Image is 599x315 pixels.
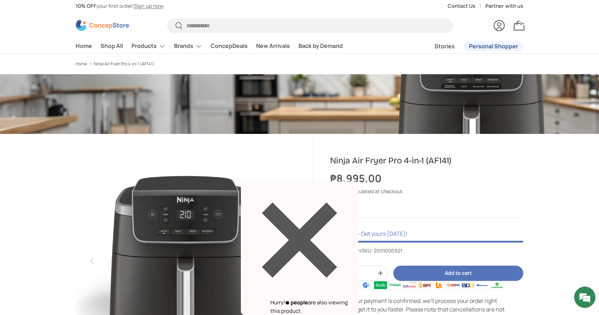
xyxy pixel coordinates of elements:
[76,62,87,66] a: Home
[76,39,92,53] a: Home
[101,39,123,53] a: Shop All
[490,281,504,289] img: landbank
[447,281,460,289] img: qrph
[241,181,358,299] div: Close
[330,155,523,166] h1: Ninja Air Fryer Pro 4-in-1 (AF141)
[417,39,523,53] nav: Secondary
[76,2,96,9] strong: 10% OFF
[362,247,373,254] span: SKU:
[76,2,164,10] p: your first order! .
[417,281,431,289] img: bpi
[330,171,383,185] strong: ₱8,995.00
[461,281,475,289] img: bdo
[476,281,489,289] img: metrobank
[211,39,248,53] a: ConcepDeals
[463,41,523,51] a: Personal Shopper
[374,247,402,254] span: 2001006921
[76,20,129,31] img: ConcepStore
[485,2,523,10] a: Partner with us
[374,281,387,289] img: grabpay
[174,39,202,53] a: Brands
[435,39,455,53] a: Stories
[359,281,373,289] img: gcash
[360,247,402,254] span: |
[388,281,402,289] img: maya
[127,39,170,53] summary: Products
[94,62,155,66] a: Ninja Air Fryer Pro 4-in-1 (AF141)
[256,39,290,53] a: New Arrivals
[432,281,446,289] img: ubp
[131,39,166,53] a: Products
[76,39,343,53] nav: Primary
[393,266,523,281] button: Add to cart
[403,281,416,289] img: billease
[76,61,313,67] nav: Breadcrumbs
[330,188,523,195] div: calculated at checkout.
[298,39,343,53] a: Back by Demand
[448,2,485,10] a: Contact Us
[134,2,163,9] a: Sign up now
[469,43,518,49] span: Personal Shopper
[170,39,206,53] summary: Brands
[523,18,525,23] span: 2
[357,230,408,238] p: - Get yours [DATE]!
